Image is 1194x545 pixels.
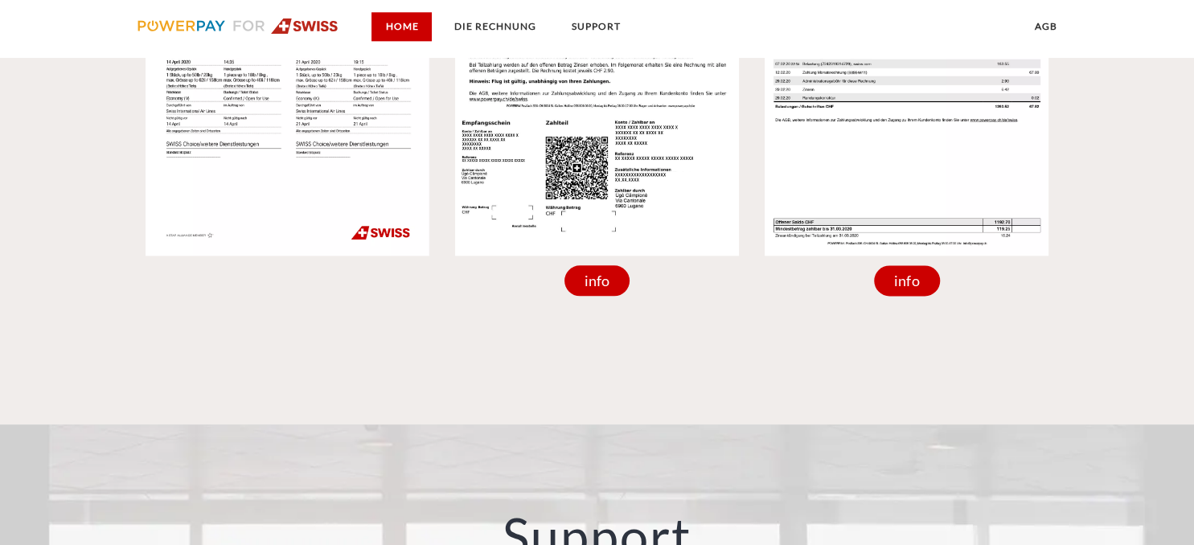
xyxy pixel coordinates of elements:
[564,265,630,296] div: info
[557,12,634,41] a: SUPPORT
[440,12,549,41] a: DIE RECHNUNG
[371,12,432,41] a: Home
[874,265,940,296] div: info
[1021,12,1071,41] a: agb
[137,18,339,34] img: logo-swiss.svg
